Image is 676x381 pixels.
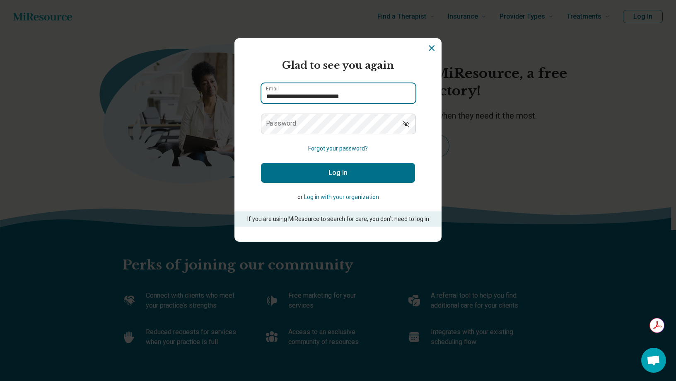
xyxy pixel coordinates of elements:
[234,38,442,242] section: Login Dialog
[397,114,415,133] button: Show password
[261,163,415,183] button: Log In
[427,43,437,53] button: Dismiss
[261,193,415,201] p: or
[308,144,368,153] button: Forgot your password?
[246,215,430,223] p: If you are using MiResource to search for care, you don’t need to log in
[266,120,297,127] label: Password
[261,58,415,73] h2: Glad to see you again
[304,193,379,201] button: Log in with your organization
[266,86,279,91] label: Email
